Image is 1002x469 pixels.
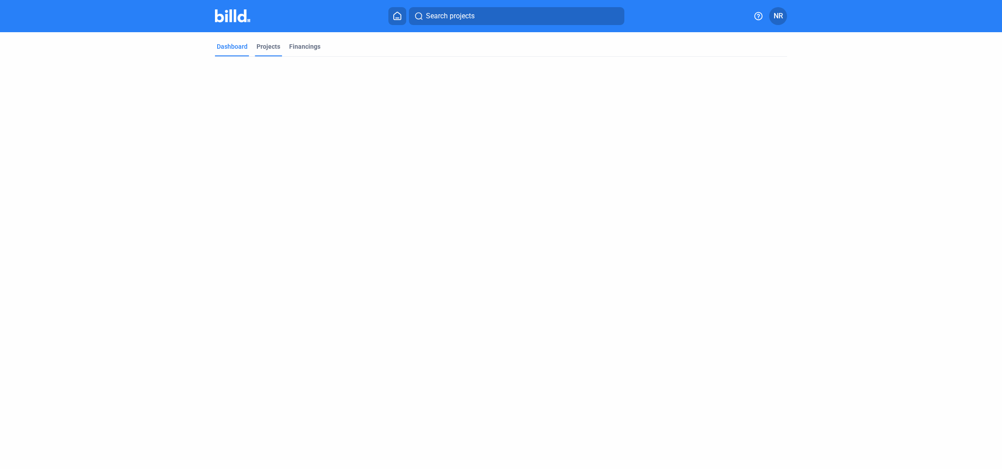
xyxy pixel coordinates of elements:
div: Financings [289,42,320,51]
span: Search projects [426,11,475,21]
img: Billd Company Logo [215,9,250,22]
div: Dashboard [217,42,248,51]
button: NR [769,7,787,25]
span: NR [774,11,783,21]
button: Search projects [409,7,624,25]
div: Projects [257,42,280,51]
